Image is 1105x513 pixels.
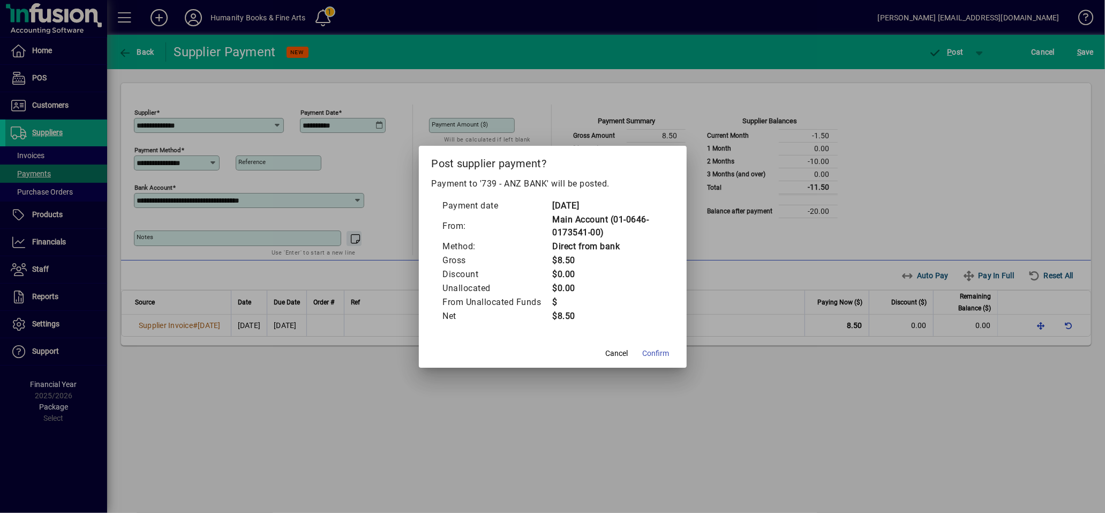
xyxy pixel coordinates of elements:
[552,240,663,254] td: Direct from bank
[442,295,552,309] td: From Unallocated Funds
[606,348,628,359] span: Cancel
[552,254,663,267] td: $8.50
[419,146,687,177] h2: Post supplier payment?
[442,309,552,323] td: Net
[643,348,670,359] span: Confirm
[552,309,663,323] td: $8.50
[600,344,634,363] button: Cancel
[432,177,674,190] p: Payment to '739 - ANZ BANK' will be posted.
[552,295,663,309] td: $
[442,199,552,213] td: Payment date
[552,199,663,213] td: [DATE]
[638,344,674,363] button: Confirm
[552,213,663,240] td: Main Account (01-0646-0173541-00)
[442,254,552,267] td: Gross
[442,213,552,240] td: From:
[442,281,552,295] td: Unallocated
[442,267,552,281] td: Discount
[552,281,663,295] td: $0.00
[442,240,552,254] td: Method:
[552,267,663,281] td: $0.00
